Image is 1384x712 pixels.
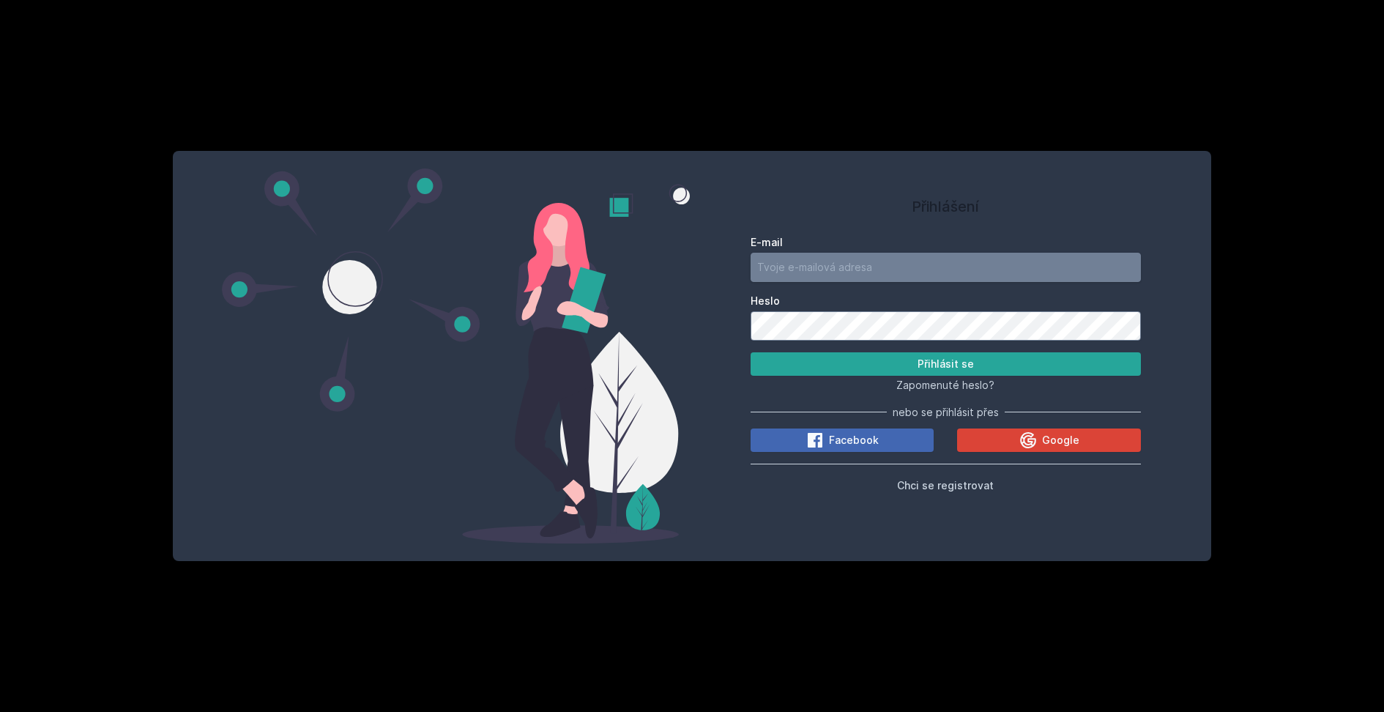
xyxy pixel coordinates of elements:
[1042,433,1079,448] span: Google
[751,352,1141,376] button: Přihlásit se
[751,429,934,452] button: Facebook
[897,479,994,492] span: Chci se registrovat
[751,294,1141,308] label: Heslo
[897,476,994,494] button: Chci se registrovat
[829,433,879,448] span: Facebook
[957,429,1140,452] button: Google
[751,196,1141,218] h1: Přihlášení
[893,405,999,420] span: nebo se přihlásit přes
[751,235,1141,250] label: E-mail
[896,379,994,391] span: Zapomenuté heslo?
[751,253,1141,282] input: Tvoje e-mailová adresa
